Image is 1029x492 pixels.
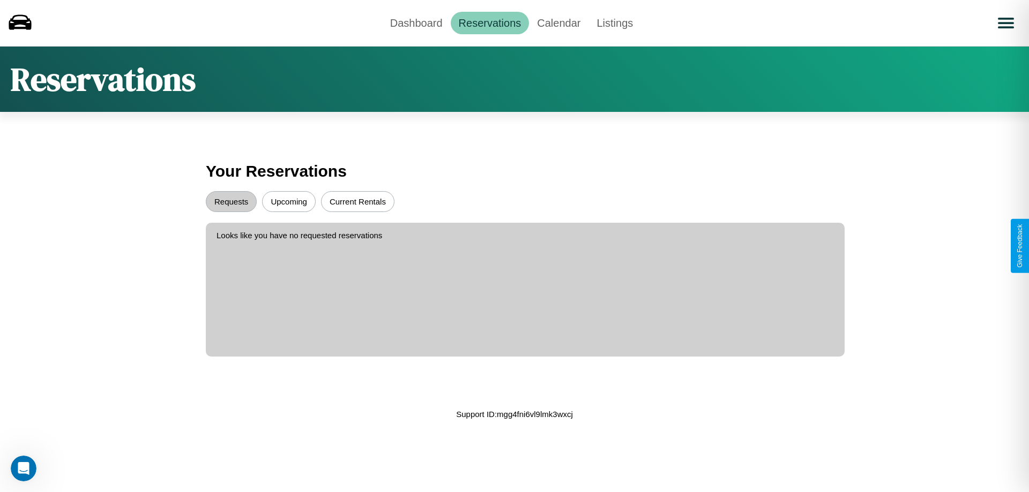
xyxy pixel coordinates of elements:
[991,8,1021,38] button: Open menu
[11,57,196,101] h1: Reservations
[262,191,316,212] button: Upcoming
[382,12,451,34] a: Dashboard
[206,157,823,186] h3: Your Reservations
[451,12,530,34] a: Reservations
[11,456,36,481] iframe: Intercom live chat
[217,228,834,243] p: Looks like you have no requested reservations
[1016,224,1024,268] div: Give Feedback
[206,191,257,212] button: Requests
[529,12,588,34] a: Calendar
[588,12,641,34] a: Listings
[321,191,394,212] button: Current Rentals
[456,407,573,421] p: Support ID: mgg4fni6vl9lmk3wxcj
